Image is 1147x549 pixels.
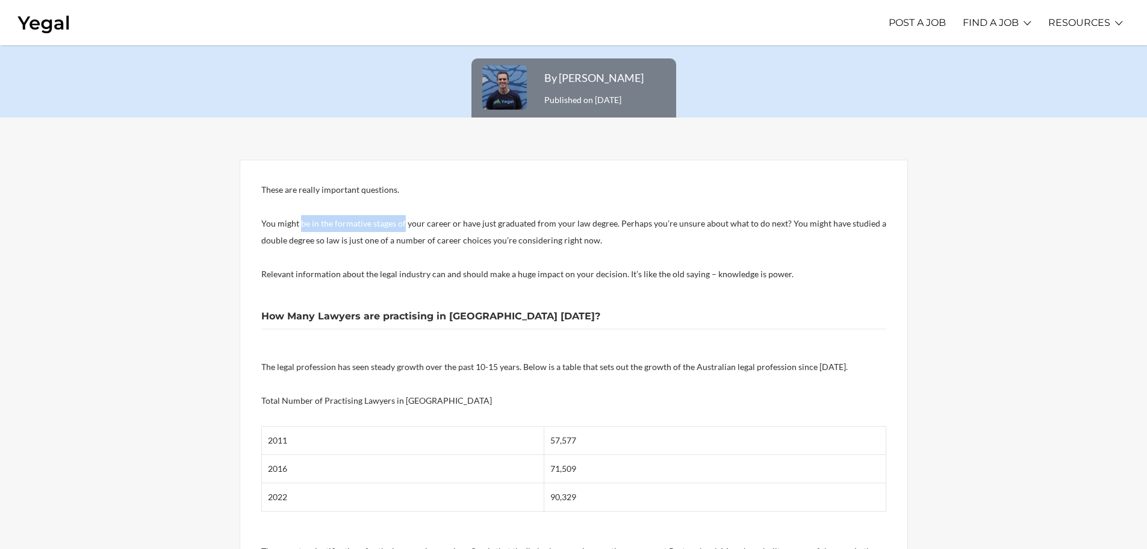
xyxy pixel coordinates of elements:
a: RESOURCES [1048,6,1110,39]
p: You might be in the formative stages of your career or have just graduated from your law degree. ... [261,215,886,249]
td: 2016 [262,455,545,483]
td: 71,509 [544,455,886,483]
span: Published on [DATE] [544,71,644,105]
p: Relevant information about the legal industry can and should make a huge impact on your decision.... [261,266,886,283]
td: 2022 [262,483,545,512]
a: By [PERSON_NAME] [544,71,644,84]
p: Total Number of Practising Lawyers in [GEOGRAPHIC_DATA] [261,392,886,409]
p: These are really important questions. [261,181,886,198]
td: 57,577 [544,427,886,455]
td: 2011 [262,427,545,455]
b: How Many Lawyers are practising in [GEOGRAPHIC_DATA] [DATE]? [261,310,600,322]
td: 90,329 [544,483,886,512]
a: FIND A JOB [963,6,1019,39]
a: POST A JOB [889,6,946,39]
p: The legal profession has seen steady growth over the past 10-15 years. Below is a table that sets... [261,359,886,375]
img: Photo [480,63,529,111]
